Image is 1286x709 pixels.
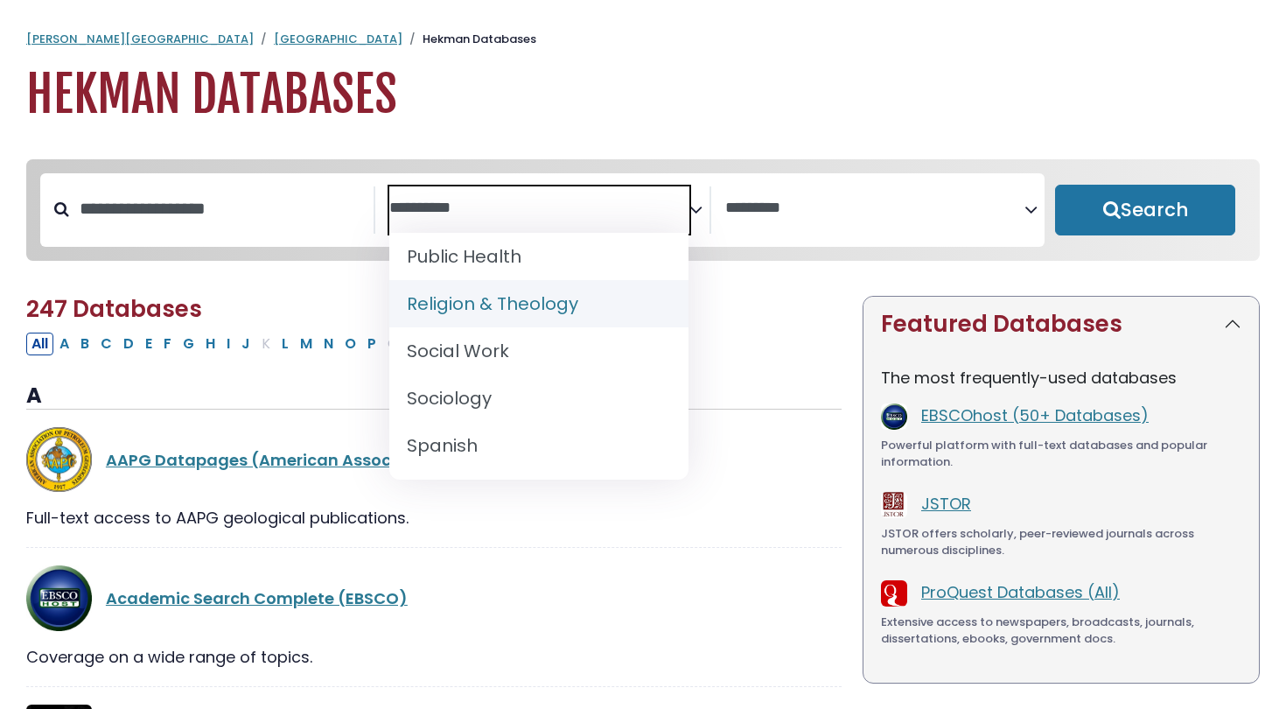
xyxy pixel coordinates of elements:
[158,333,177,355] button: Filter Results F
[863,297,1259,352] button: Featured Databases
[389,280,688,327] li: Religion & Theology
[140,333,157,355] button: Filter Results E
[106,449,647,471] a: AAPG Datapages (American Association of Petroleum Geologists)
[725,200,1024,218] textarea: Search
[178,333,199,355] button: Filter Results G
[921,581,1120,603] a: ProQuest Databases (All)
[389,233,688,280] li: Public Health
[26,645,842,669] div: Coverage on a wide range of topics.
[54,333,74,355] button: Filter Results A
[95,333,117,355] button: Filter Results C
[221,333,235,355] button: Filter Results I
[402,31,536,48] li: Hekman Databases
[26,31,1260,48] nav: breadcrumb
[389,422,688,469] li: Spanish
[295,333,318,355] button: Filter Results M
[26,333,53,355] button: All
[75,333,94,355] button: Filter Results B
[236,333,255,355] button: Filter Results J
[106,587,408,609] a: Academic Search Complete (EBSCO)
[26,31,254,47] a: [PERSON_NAME][GEOGRAPHIC_DATA]
[389,200,688,218] textarea: Search
[881,525,1241,559] div: JSTOR offers scholarly, peer-reviewed journals across numerous disciplines.
[921,404,1149,426] a: EBSCOhost (50+ Databases)
[389,327,688,375] li: Social Work
[881,366,1241,390] p: The most frequently-used databases
[26,159,1260,261] nav: Search filters
[389,375,688,422] li: Sociology
[339,333,361,355] button: Filter Results O
[276,333,294,355] button: Filter Results L
[274,31,402,47] a: [GEOGRAPHIC_DATA]
[26,66,1260,124] h1: Hekman Databases
[26,506,842,530] div: Full-text access to AAPG geological publications.
[26,383,842,410] h3: A
[118,333,139,355] button: Filter Results D
[881,614,1241,648] div: Extensive access to newspapers, broadcasts, journals, dissertations, ebooks, government docs.
[69,194,374,223] input: Search database by title or keyword
[881,437,1241,471] div: Powerful platform with full-text databases and popular information.
[26,332,617,354] div: Alpha-list to filter by first letter of database name
[921,493,971,515] a: JSTOR
[1055,185,1235,235] button: Submit for Search Results
[318,333,339,355] button: Filter Results N
[26,293,202,325] span: 247 Databases
[200,333,220,355] button: Filter Results H
[362,333,381,355] button: Filter Results P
